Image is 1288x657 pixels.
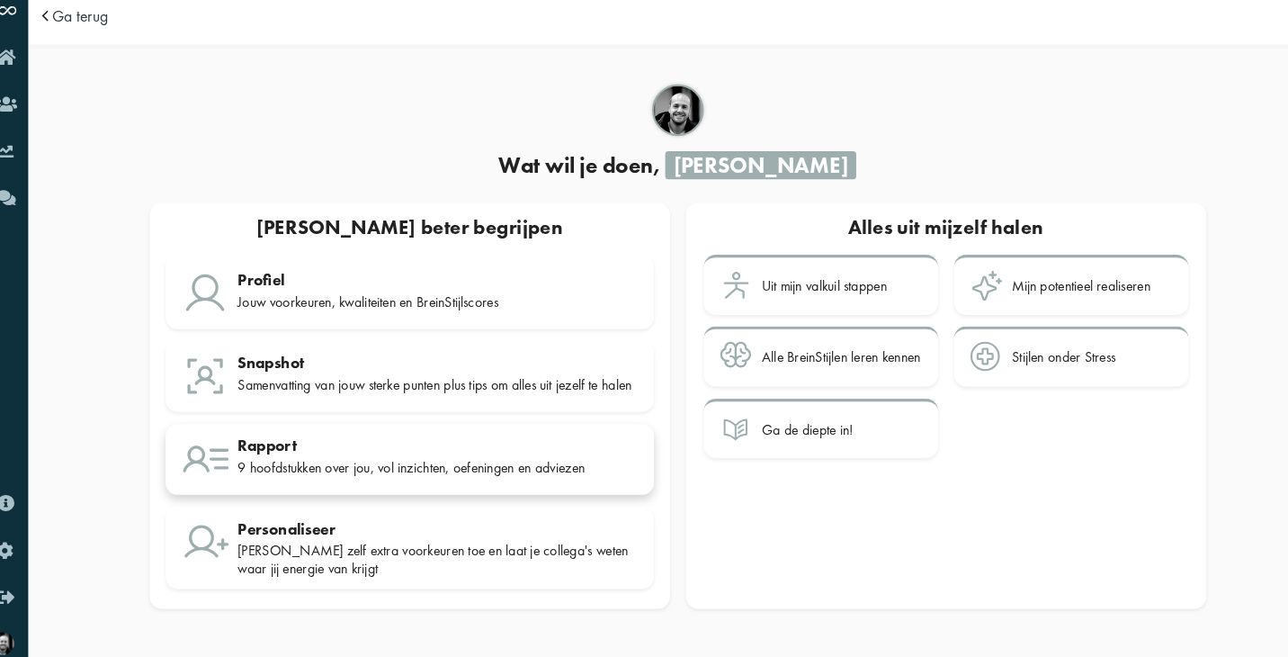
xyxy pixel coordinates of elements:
[247,269,630,287] div: Profiel
[178,337,645,405] a: Snapshot Samenvatting van jouw sterke punten plus tips om alles uit jezelf te halen
[247,371,630,387] div: Samenvatting van jouw sterke punten plus tips om alles uit jezelf te halen
[988,345,1087,361] div: Stijlen onder Stress
[693,392,917,450] a: Ga de diepte in!
[178,417,645,485] a: Rapport 9 hoofdstukken over jou, vol inzichten, oefeningen en adviezen
[693,255,917,312] a: Uit mijn valkuil stappen
[170,212,652,247] div: [PERSON_NAME] beter begrijpen
[988,276,1120,292] div: Mijn potentieel realiseren
[643,92,693,141] div: Bert Luidijk
[496,156,651,183] span: Wat wil je doen,
[748,345,900,361] div: Alle BreinStijlen leren kennen
[932,255,1156,312] a: Mijn potentieel realiseren
[748,414,836,430] div: Ga de diepte in!
[69,19,123,34] a: Ga terug
[748,276,868,292] div: Uit mijn valkuil stappen
[656,156,838,183] span: [PERSON_NAME]
[247,292,630,308] div: Jouw voorkeuren, kwaliteiten en BreinStijlscores
[247,529,630,562] div: [PERSON_NAME] zelf extra voorkeuren toe en laat je collega's weten waar jij energie van krijgt
[247,427,630,445] div: Rapport
[691,212,1158,247] div: Alles uit mijzelf halen
[693,323,917,381] a: Alle BreinStijlen leren kennen
[178,255,645,326] a: Profiel Jouw voorkeuren, kwaliteiten en BreinStijlscores
[932,323,1156,381] a: Stijlen onder Stress
[178,496,645,574] a: Personaliseer [PERSON_NAME] zelf extra voorkeuren toe en laat je collega's weten waar jij energie...
[247,450,630,466] div: 9 hoofdstukken over jou, vol inzichten, oefeningen en adviezen
[247,508,630,526] div: Personaliseer
[247,348,630,366] div: Snapshot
